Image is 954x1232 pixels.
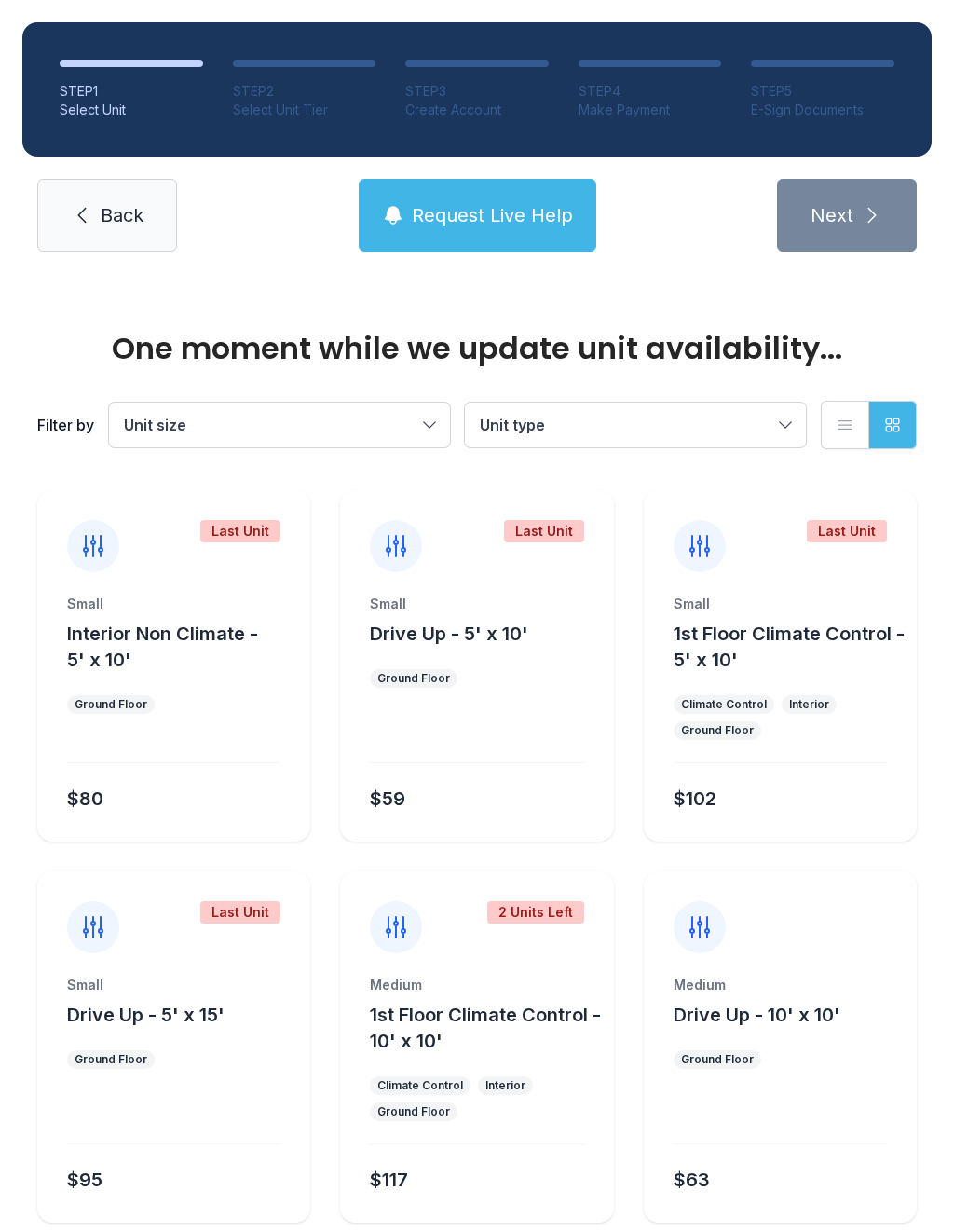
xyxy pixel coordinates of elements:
[67,1002,225,1028] button: Drive Up - 5' x 15'
[405,82,549,101] div: STEP 3
[200,901,280,924] div: Last Unit
[124,416,186,434] span: Unit size
[101,202,143,228] span: Back
[485,1078,525,1093] div: Interior
[233,101,376,119] div: Select Unit Tier
[370,786,405,812] div: $59
[681,1052,754,1067] div: Ground Floor
[200,520,280,542] div: Last Unit
[751,101,894,119] div: E-Sign Documents
[370,621,528,647] button: Drive Up - 5' x 10'
[370,976,583,994] div: Medium
[67,1004,225,1026] span: Drive Up - 5' x 15'
[504,520,584,542] div: Last Unit
[674,786,716,812] div: $102
[674,1004,840,1026] span: Drive Up - 10' x 10'
[233,82,376,101] div: STEP 2
[807,520,887,542] div: Last Unit
[67,623,258,671] span: Interior Non Climate - 5' x 10'
[465,403,806,447] button: Unit type
[67,595,280,613] div: Small
[480,416,545,434] span: Unit type
[674,976,887,994] div: Medium
[60,101,203,119] div: Select Unit
[67,976,280,994] div: Small
[579,82,722,101] div: STEP 4
[370,623,528,645] span: Drive Up - 5' x 10'
[370,1004,601,1052] span: 1st Floor Climate Control - 10' x 10'
[579,101,722,119] div: Make Payment
[377,1104,450,1119] div: Ground Floor
[109,403,450,447] button: Unit size
[370,1002,606,1054] button: 1st Floor Climate Control - 10' x 10'
[674,1002,840,1028] button: Drive Up - 10' x 10'
[674,623,905,671] span: 1st Floor Climate Control - 5' x 10'
[377,1078,463,1093] div: Climate Control
[75,697,147,712] div: Ground Floor
[37,414,94,436] div: Filter by
[370,595,583,613] div: Small
[674,1167,710,1193] div: $63
[67,786,103,812] div: $80
[67,621,303,673] button: Interior Non Climate - 5' x 10'
[681,723,754,738] div: Ground Floor
[37,334,917,363] div: One moment while we update unit availability...
[412,202,573,228] span: Request Live Help
[789,697,829,712] div: Interior
[405,101,549,119] div: Create Account
[377,671,450,686] div: Ground Floor
[674,621,909,673] button: 1st Floor Climate Control - 5' x 10'
[487,901,584,924] div: 2 Units Left
[811,202,853,228] span: Next
[674,595,887,613] div: Small
[60,82,203,101] div: STEP 1
[751,82,894,101] div: STEP 5
[370,1167,408,1193] div: $117
[67,1167,102,1193] div: $95
[75,1052,147,1067] div: Ground Floor
[681,697,767,712] div: Climate Control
